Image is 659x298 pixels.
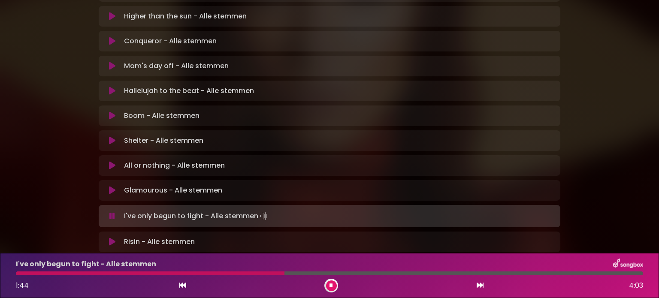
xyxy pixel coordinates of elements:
img: waveform4.gif [258,210,270,222]
p: I've only begun to fight - Alle stemmen [124,210,270,222]
p: Hallelujah to the beat - Alle stemmen [124,86,254,96]
p: All or nothing - Alle stemmen [124,160,225,171]
p: Higher than the sun - Alle stemmen [124,11,247,21]
p: Shelter - Alle stemmen [124,135,203,146]
p: Mom's day off - Alle stemmen [124,61,229,71]
p: Risin - Alle stemmen [124,237,195,247]
img: songbox-logo-white.png [613,259,643,270]
p: I've only begun to fight - Alle stemmen [16,259,156,269]
p: Boom - Alle stemmen [124,111,200,121]
p: Conqueror - Alle stemmen [124,36,217,46]
span: 4:03 [629,280,643,291]
span: 1:44 [16,280,29,290]
p: Glamourous - Alle stemmen [124,185,222,196]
